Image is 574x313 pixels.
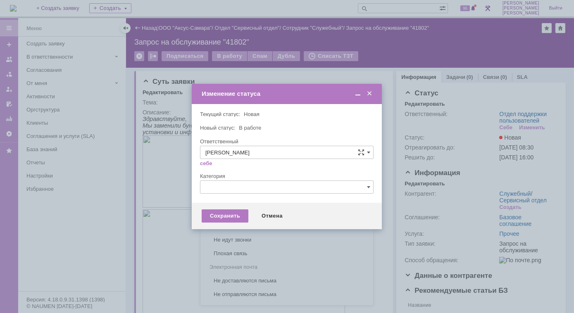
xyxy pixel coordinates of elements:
div: Ответственный [200,139,372,144]
a: себе [200,160,212,167]
span: В работе [239,125,261,131]
div: Категория [200,173,372,179]
span: Сложная форма [358,149,364,156]
span: Новая [244,111,260,117]
div: Изменение статуса [202,90,374,97]
span: Закрыть [365,90,374,97]
span: Свернуть (Ctrl + M) [354,90,362,97]
label: Текущий статус: [200,111,240,117]
label: Новый статус: [200,125,236,131]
